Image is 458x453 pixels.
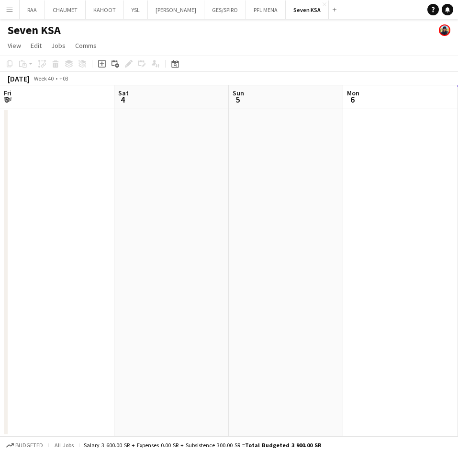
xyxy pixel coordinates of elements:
[31,41,42,50] span: Edit
[71,39,101,52] a: Comms
[47,39,69,52] a: Jobs
[20,0,45,19] button: RAA
[4,39,25,52] a: View
[246,0,286,19] button: PFL MENA
[286,0,329,19] button: Seven KSA
[124,0,148,19] button: YSL
[117,94,129,105] span: 4
[245,441,321,449] span: Total Budgeted 3 900.00 SR
[118,89,129,97] span: Sat
[45,0,86,19] button: CHAUMET
[8,74,30,83] div: [DATE]
[51,41,66,50] span: Jobs
[86,0,124,19] button: KAHOOT
[32,75,56,82] span: Week 40
[233,89,244,97] span: Sun
[84,441,321,449] div: Salary 3 600.00 SR + Expenses 0.00 SR + Subsistence 300.00 SR =
[75,41,97,50] span: Comms
[346,94,359,105] span: 6
[439,24,450,36] app-user-avatar: Lin Allaf
[27,39,45,52] a: Edit
[2,94,11,105] span: 3
[204,0,246,19] button: GES/SPIRO
[347,89,359,97] span: Mon
[4,89,11,97] span: Fri
[53,441,76,449] span: All jobs
[8,23,61,37] h1: Seven KSA
[59,75,68,82] div: +03
[8,41,21,50] span: View
[148,0,204,19] button: [PERSON_NAME]
[231,94,244,105] span: 5
[15,442,43,449] span: Budgeted
[5,440,45,451] button: Budgeted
